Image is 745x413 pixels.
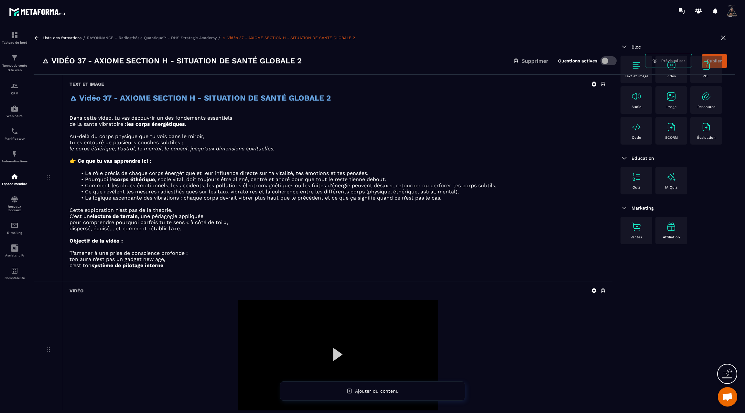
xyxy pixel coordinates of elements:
[621,204,628,212] img: arrow-down
[665,185,677,190] p: IA Quiz
[2,231,27,234] p: E-mailing
[632,136,641,140] p: Code
[11,267,18,275] img: accountant
[70,225,181,232] span: dispersé, épuisé… et comment rétablir l’axe.
[666,105,676,109] p: Image
[2,63,27,72] p: Tunnel de vente Site web
[697,105,715,109] p: Ressource
[701,91,711,102] img: text-image no-wra
[2,239,27,262] a: Assistant IA
[666,74,676,78] p: Vidéo
[2,100,27,123] a: automationsautomationsWebinaire
[2,276,27,280] p: Comptabilité
[2,254,27,257] p: Assistant IA
[522,58,548,64] span: Supprimer
[43,36,81,40] a: Liste des formations
[85,176,114,182] span: Pourquoi le
[70,219,228,225] span: pour comprendre pourquoi parfois tu te sens « à côté de toi »,
[2,190,27,217] a: social-networksocial-networkRéseaux Sociaux
[666,60,676,71] img: text-image no-wra
[701,60,711,71] img: text-image no-wra
[70,146,275,152] em: le corps éthérique, l’astral, le mental, le causal, jusqu’aux dimensions spirituelles.
[11,195,18,203] img: social-network
[70,158,151,164] strong: 👉 Ce que tu vas apprendre ici :
[666,91,676,102] img: text-image no-wra
[558,58,597,63] label: Questions actives
[11,54,18,62] img: formation
[2,114,27,118] p: Webinaire
[70,256,165,262] span: ton aura n’est pas un gadget new age,
[87,36,217,40] a: RAYONNANCE – Radiesthésie Quantique™ - DHS Strategie Academy
[42,56,302,66] h3: 🜂 Vidéo 37 - AXIOME SECTION H - SITUATION DE SANTÉ GLOBALE 2
[2,145,27,168] a: automationsautomationsAutomatisations
[2,27,27,49] a: formationformationTableau de bord
[70,121,126,127] span: de la santé vibratoire :
[93,213,138,219] strong: lecture de terrain
[11,127,18,135] img: scheduler
[70,133,204,139] span: Au-delà du corps physique que tu vois dans le miroir,
[70,250,188,256] span: T’amener à une prise de conscience profonde :
[2,92,27,95] p: CRM
[70,93,331,103] strong: 🜂 Vidéo 37 - AXIOME SECTION H - SITUATION DE SANTÉ GLOBALE 2
[85,189,459,195] span: Ce que révèlent les mesures radiesthésiques sur les taux vibratoires et la cohérence entre les di...
[114,176,155,182] strong: corps éthérique
[631,172,642,182] img: text-image no-wra
[70,238,123,244] strong: Objectif de la vidéo :
[9,6,67,18] img: logo
[11,105,18,113] img: automations
[632,156,654,161] span: Education
[11,173,18,180] img: automations
[632,185,640,190] p: Quiz
[2,168,27,190] a: automationsautomationsEspace membre
[355,388,399,394] span: Ajouter du contenu
[126,121,185,127] strong: les corps énergétiques
[222,36,355,40] a: 🜂 Vidéo 37 - AXIOME SECTION H - SITUATION DE SANTÉ GLOBALE 2
[70,288,83,293] h6: Vidéo
[2,217,27,239] a: emailemailE-mailing
[621,154,628,162] img: arrow-down
[70,207,172,213] span: Cette exploration n’est pas de la théorie.
[138,213,203,219] span: , une pédagogie appliquée
[665,136,678,140] p: SCORM
[85,195,441,201] span: La logique ascendante des vibrations : chaque corps devrait vibrer plus haut que le précédent et ...
[663,235,680,239] p: Affiliation
[70,139,183,146] span: tu es entouré de plusieurs couches subtiles :
[632,44,641,49] span: Bloc
[621,43,628,51] img: arrow-down
[92,262,163,268] strong: système de pilotage interne
[632,205,654,211] span: Marketing
[632,105,642,109] p: Audio
[2,182,27,186] p: Espace membre
[625,74,648,78] p: Text et image
[83,35,85,41] span: /
[631,235,642,239] p: Ventes
[2,137,27,140] p: Planificateur
[703,74,710,78] p: PDF
[11,82,18,90] img: formation
[631,222,642,232] img: text-image no-wra
[70,213,93,219] span: C’est une
[631,60,642,71] img: text-image no-wra
[2,205,27,212] p: Réseaux Sociaux
[2,49,27,77] a: formationformationTunnel de vente Site web
[697,136,716,140] p: Évaluation
[11,222,18,229] img: email
[631,122,642,132] img: text-image no-wra
[666,172,676,182] img: text-image
[2,77,27,100] a: formationformationCRM
[2,159,27,163] p: Automatisations
[163,262,165,268] span: .
[70,115,232,121] span: Dans cette vidéo, tu vas découvrir un des fondements essentiels
[2,41,27,44] p: Tableau de bord
[666,122,676,132] img: text-image no-wra
[11,31,18,39] img: formation
[2,262,27,285] a: accountantaccountantComptabilité
[2,123,27,145] a: schedulerschedulerPlanificateur
[85,182,496,189] span: Comment les chocs émotionnels, les accidents, les pollutions électromagnétiques ou les fuites d’é...
[70,82,104,87] h6: Text et image
[666,222,676,232] img: text-image
[701,122,711,132] img: text-image no-wra
[70,262,92,268] span: c’est ton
